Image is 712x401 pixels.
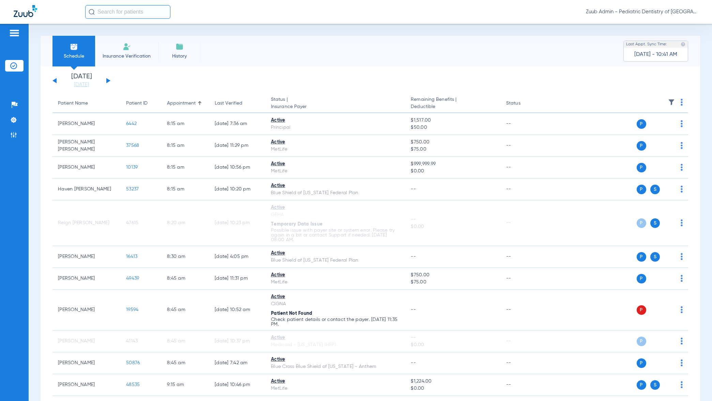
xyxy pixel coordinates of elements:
[14,5,37,17] img: Zuub Logo
[58,53,90,60] span: Schedule
[271,363,400,370] div: Blue Cross Blue Shield of [US_STATE] - Anthem
[637,305,646,315] span: P
[61,81,102,88] a: [DATE]
[126,339,138,343] span: 41143
[586,9,698,15] span: Zuub Admin - Pediatric Dentistry of [GEOGRAPHIC_DATA][US_STATE] (WR)
[162,200,209,246] td: 8:20 AM
[52,246,121,268] td: [PERSON_NAME]
[163,53,196,60] span: History
[271,250,400,257] div: Active
[162,135,209,157] td: 8:15 AM
[411,124,495,131] span: $50.00
[271,222,322,227] span: Temporary Data Issue
[215,100,260,107] div: Last Verified
[271,334,400,341] div: Active
[126,382,140,387] span: 48535
[271,341,400,349] div: Medicaid - [US_STATE] (HFP)
[271,103,400,110] span: Insurance Payer
[411,272,495,279] span: $750.00
[61,73,102,88] li: [DATE]
[501,94,547,113] th: Status
[271,139,400,146] div: Active
[411,216,495,223] span: --
[501,246,547,268] td: --
[271,228,400,242] p: Possible issue with payer site or system error. Please try again in a bit or contact Support if n...
[637,252,646,262] span: P
[89,9,95,15] img: Search Icon
[209,374,266,396] td: [DATE] 10:46 PM
[126,165,138,170] span: 10139
[271,378,400,385] div: Active
[271,293,400,300] div: Active
[501,179,547,200] td: --
[85,5,170,19] input: Search for patients
[126,121,137,126] span: 6442
[411,139,495,146] span: $750.00
[637,141,646,151] span: P
[681,306,683,313] img: group-dot-blue.svg
[501,200,547,246] td: --
[411,341,495,349] span: $0.00
[209,113,266,135] td: [DATE] 7:36 AM
[411,117,495,124] span: $1,517.00
[650,252,660,262] span: S
[411,223,495,230] span: $0.00
[58,100,88,107] div: Patient Name
[681,120,683,127] img: group-dot-blue.svg
[411,146,495,153] span: $75.00
[167,100,196,107] div: Appointment
[411,168,495,175] span: $0.00
[411,307,416,312] span: --
[501,268,547,290] td: --
[501,352,547,374] td: --
[271,257,400,264] div: Blue Shield of [US_STATE] Federal Plan
[678,368,712,401] iframe: Chat Widget
[58,100,115,107] div: Patient Name
[162,290,209,330] td: 8:45 AM
[271,211,400,218] div: GEHA
[126,100,148,107] div: Patient ID
[271,317,400,327] p: Check patient details or contact the payer. [DATE] 11:35 PM.
[162,246,209,268] td: 8:30 AM
[681,142,683,149] img: group-dot-blue.svg
[52,179,121,200] td: Haven [PERSON_NAME]
[176,43,184,51] img: History
[626,41,667,48] span: Last Appt. Sync Time:
[681,164,683,171] img: group-dot-blue.svg
[681,338,683,344] img: group-dot-blue.svg
[637,163,646,172] span: P
[162,330,209,352] td: 8:45 AM
[52,374,121,396] td: [PERSON_NAME]
[209,135,266,157] td: [DATE] 11:29 PM
[411,378,495,385] span: $1,224.00
[126,100,156,107] div: Patient ID
[637,380,646,390] span: P
[162,113,209,135] td: 8:15 AM
[501,330,547,352] td: --
[126,276,139,281] span: 49439
[637,337,646,346] span: P
[637,218,646,228] span: P
[411,254,416,259] span: --
[411,187,416,191] span: --
[681,99,683,106] img: group-dot-blue.svg
[52,200,121,246] td: Reign [PERSON_NAME]
[501,113,547,135] td: --
[52,290,121,330] td: [PERSON_NAME]
[681,359,683,366] img: group-dot-blue.svg
[501,374,547,396] td: --
[126,254,137,259] span: 16413
[162,374,209,396] td: 9:15 AM
[126,307,138,312] span: 19594
[9,29,20,37] img: hamburger-icon
[411,334,495,341] span: --
[411,360,416,365] span: --
[501,157,547,179] td: --
[411,279,495,286] span: $75.00
[209,352,266,374] td: [DATE] 7:42 AM
[271,146,400,153] div: MetLife
[650,218,660,228] span: S
[271,160,400,168] div: Active
[650,380,660,390] span: S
